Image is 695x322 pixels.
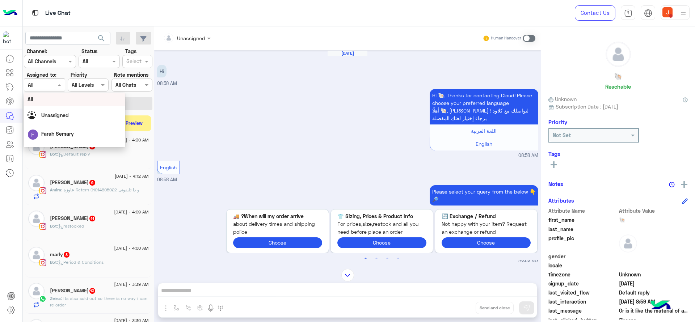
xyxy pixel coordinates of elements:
img: profile [679,9,688,18]
ng-dropdown-panel: Options list [24,93,125,147]
span: Zeina [50,296,61,301]
span: 08:58 AM [518,259,538,266]
button: Choose [442,237,531,248]
a: Contact Us [575,5,615,21]
span: Attribute Name [548,207,618,215]
label: Channel: [27,47,47,55]
img: Instagram [39,259,46,266]
span: [DATE] - 4:12 AM [115,173,148,179]
span: [DATE] - 4:09 AM [114,209,148,215]
img: ACg8ocLMQ_i6-5Vf5qxKXNDlpDFq7JmlHEhsiUuqEjYYnbyKvkP-1I0=s96-c [28,130,38,140]
span: locale [548,262,618,269]
label: Tags [125,47,136,55]
span: Bot [50,259,57,265]
button: 1 of 2 [362,255,369,262]
span: last_visited_flow [548,289,618,296]
h6: Tags [548,151,688,157]
label: Note mentions [114,71,148,79]
span: 9 [89,180,95,186]
button: Choose [337,237,426,248]
h5: Zeina El Sheikh [50,288,96,294]
span: last_interaction [548,298,618,305]
img: Logo [3,5,17,21]
h6: [DATE] [328,51,367,56]
span: Unknown [548,95,577,103]
span: Amira [50,187,61,192]
img: hulul-logo.png [648,293,673,318]
img: defaultAdmin.png [619,234,637,253]
span: last_name [548,225,618,233]
span: 🐚 [619,216,688,224]
span: English [160,164,177,170]
button: search [93,32,110,47]
h6: Notes [548,181,563,187]
img: defaultAdmin.png [28,211,45,227]
span: gender [548,253,618,260]
button: 2 of 2 [373,255,380,262]
h5: Amira Sallam [50,179,96,186]
span: Or is it like the material of a gym wear that’s giving shining material? [619,307,688,314]
span: : Default reply [57,151,90,157]
img: scroll [341,269,354,281]
img: add [681,181,687,188]
span: null [619,262,688,269]
span: null [619,253,688,260]
p: Sizing, Prices & Product Info 👕 [337,212,426,220]
span: : Period & Conditions [57,259,104,265]
span: : restocked [57,223,84,229]
img: defaultAdmin.png [606,42,631,67]
span: search [97,34,106,43]
img: Instagram [39,223,46,230]
img: userImage [662,7,673,17]
span: Its also sold out so there is no way i can re order [50,296,147,308]
h6: Attributes [548,197,574,204]
span: Attribute Value [619,207,688,215]
p: 3/9/2025, 8:58 AM [430,185,538,206]
span: Default reply [619,289,688,296]
span: [DATE] - 3:39 AM [114,281,148,288]
span: 08:58 AM [157,177,177,182]
img: tab [644,9,652,17]
img: Instagram [39,151,46,158]
span: Unknown [619,271,688,278]
span: [DATE] - 4:30 AM [114,137,148,143]
span: about delivery times and shipping police [233,220,322,236]
label: Priority [71,71,87,79]
span: Subscription Date : [DATE] [556,103,618,110]
span: Not happy with your item? Request an exchange or refund [442,220,531,236]
img: tab [31,8,40,17]
img: notes [669,182,675,187]
span: Bot [50,223,57,229]
h6: Reachable [605,83,631,90]
span: All [28,96,33,102]
img: 317874714732967 [3,31,16,45]
span: Farah Semary [41,131,74,137]
img: Instagram [39,187,46,194]
span: English [476,141,492,147]
span: Unassigned [41,112,69,118]
p: Exchange / Refund 🔄 [442,212,531,220]
button: Send and close [476,302,514,314]
span: عاوزة Retern و دا تليفونى 01014805922 [61,187,139,192]
span: first_name [548,216,618,224]
button: Preview [123,118,146,128]
span: signup_date [548,280,618,287]
p: When will my order arrive? 🚚 [233,212,322,220]
img: WhatsApp [39,295,46,302]
span: For prices,size,restock and all you need before place an order [337,220,426,236]
h5: 🐚 [614,72,622,81]
span: اللغة العربية [471,128,497,134]
h5: julie [50,215,96,221]
span: 13 [89,288,95,294]
a: tab [621,5,635,21]
img: tab [624,9,632,17]
span: timezone [548,271,618,278]
small: Human Handover [491,35,521,41]
label: Assigned to: [27,71,56,79]
span: 11 [89,216,95,221]
h5: marly [50,251,70,258]
p: Live Chat [45,8,71,18]
img: defaultAdmin.png [28,247,45,263]
span: Bot [50,151,57,157]
span: last_message [548,307,618,314]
